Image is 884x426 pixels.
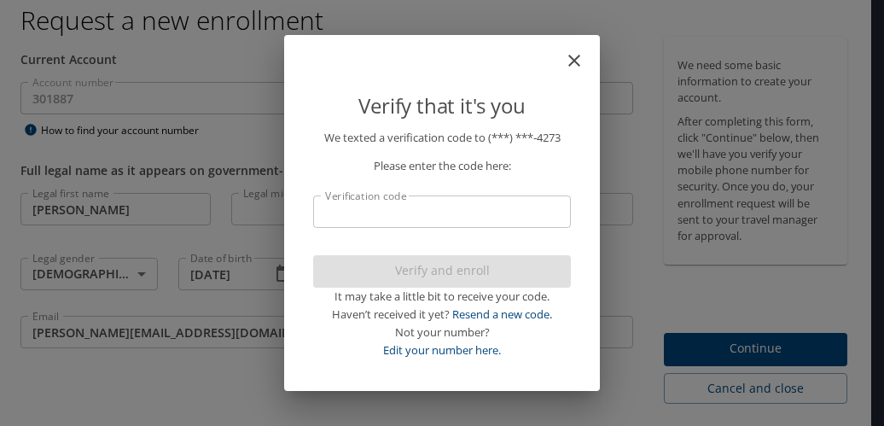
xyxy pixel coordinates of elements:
[313,306,571,324] div: Haven’t received it yet?
[573,42,593,62] button: close
[313,288,571,306] div: It may take a little bit to receive your code.
[313,157,571,175] p: Please enter the code here:
[313,324,571,341] div: Not your number?
[313,90,571,122] p: Verify that it's you
[383,342,501,358] a: Edit your number here.
[452,306,552,322] a: Resend a new code.
[313,129,571,147] p: We texted a verification code to (***) ***- 4273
